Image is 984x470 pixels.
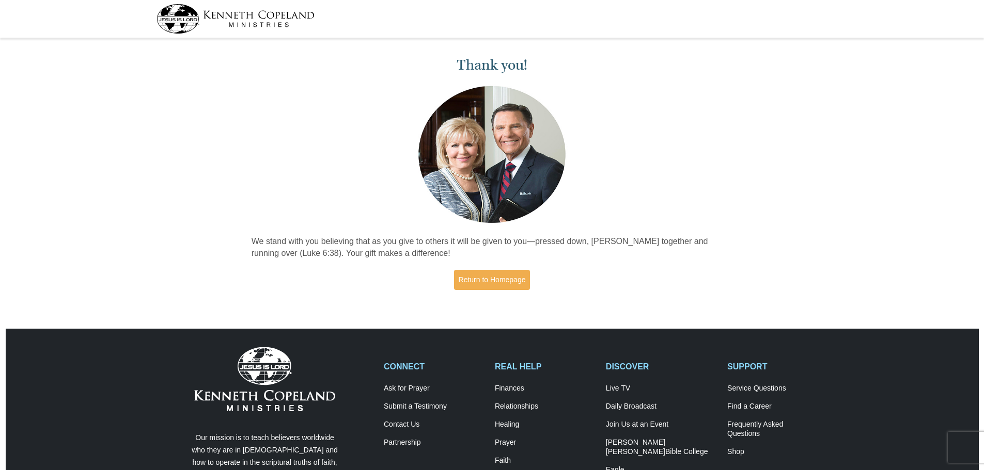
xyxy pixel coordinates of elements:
h2: SUPPORT [727,362,827,371]
a: Shop [727,447,827,457]
a: Healing [495,420,595,429]
span: Bible College [665,447,708,456]
a: Join Us at an Event [606,420,716,429]
h2: CONNECT [384,362,484,371]
img: kcm-header-logo.svg [157,4,315,34]
a: Faith [495,456,595,465]
h2: DISCOVER [606,362,716,371]
a: Prayer [495,438,595,447]
a: Submit a Testimony [384,402,484,411]
a: Frequently AskedQuestions [727,420,827,439]
h1: Thank you! [252,57,733,74]
a: Service Questions [727,384,827,393]
a: Return to Homepage [454,270,530,290]
img: Kenneth and Gloria [416,84,568,225]
a: Daily Broadcast [606,402,716,411]
a: [PERSON_NAME] [PERSON_NAME]Bible College [606,438,716,457]
a: Live TV [606,384,716,393]
p: We stand with you believing that as you give to others it will be given to you—pressed down, [PER... [252,236,733,260]
a: Partnership [384,438,484,447]
h2: REAL HELP [495,362,595,371]
a: Find a Career [727,402,827,411]
a: Relationships [495,402,595,411]
img: Kenneth Copeland Ministries [194,347,335,411]
a: Finances [495,384,595,393]
a: Contact Us [384,420,484,429]
a: Ask for Prayer [384,384,484,393]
